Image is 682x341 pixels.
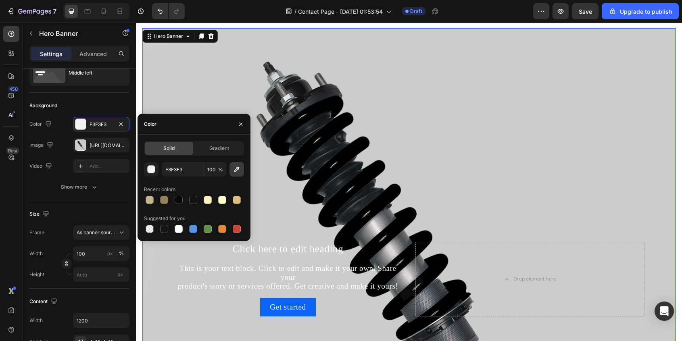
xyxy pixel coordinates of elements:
[136,23,682,341] iframe: Design area
[117,271,123,277] span: px
[29,296,59,307] div: Content
[8,86,19,92] div: 450
[29,271,44,278] label: Height
[73,313,129,328] input: Auto
[377,253,420,260] div: Drop element here
[73,225,129,240] button: As banner source
[29,209,51,220] div: Size
[90,163,127,170] div: Add...
[209,145,229,152] span: Gradient
[144,121,156,128] div: Color
[38,219,267,234] h2: Click here to edit heading
[29,102,57,109] div: Background
[609,7,672,16] div: Upgrade to publish
[29,317,43,324] div: Width
[298,7,383,16] span: Contact Page - [DATE] 01:53:54
[6,148,19,154] div: Beta
[73,267,129,282] input: px
[90,142,127,149] div: [URL][DOMAIN_NAME]
[69,64,118,82] div: Middle left
[40,50,63,58] p: Settings
[579,8,592,15] span: Save
[162,162,204,177] input: Eg: FFFFFF
[152,3,185,19] div: Undo/Redo
[90,121,113,128] div: F3F3F3
[218,166,223,173] span: %
[124,275,179,294] button: Get started
[3,3,60,19] button: 7
[39,29,108,38] p: Hero Banner
[73,246,129,261] input: px%
[29,250,43,257] label: Width
[410,8,422,15] span: Draft
[117,249,126,258] button: px
[29,140,55,151] div: Image
[29,229,44,236] label: Frame
[29,161,54,172] div: Video
[107,250,113,257] div: px
[602,3,679,19] button: Upgrade to publish
[144,186,175,193] div: Recent colors
[61,183,98,191] div: Show more
[38,241,267,269] div: This is your text block. Click to edit and make it your own. Share your product's story or servic...
[144,215,186,222] div: Suggested for you
[294,7,296,16] span: /
[53,6,56,16] p: 7
[163,145,175,152] span: Solid
[79,50,107,58] p: Advanced
[134,280,170,289] div: Get started
[655,301,674,321] div: Open Intercom Messenger
[572,3,599,19] button: Save
[119,250,124,257] div: %
[17,10,49,17] div: Hero Banner
[29,119,53,130] div: Color
[29,180,129,194] button: Show more
[77,229,116,236] span: As banner source
[105,249,115,258] button: %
